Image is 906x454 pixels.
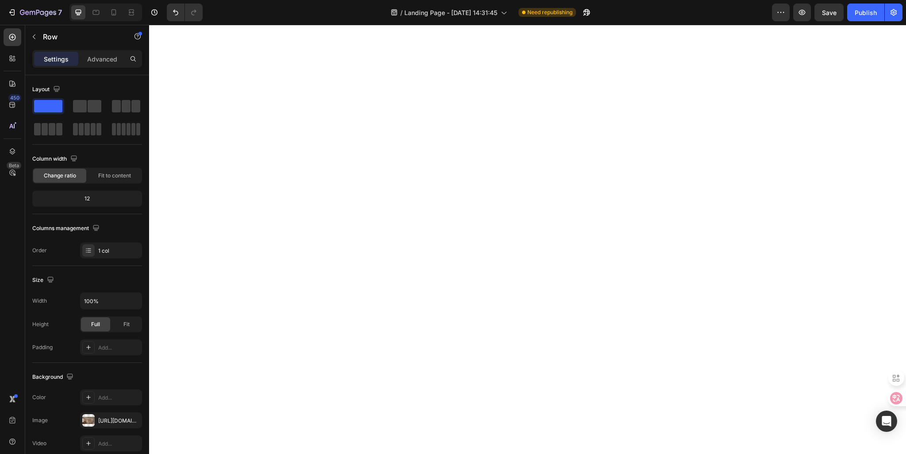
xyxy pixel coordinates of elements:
[87,54,117,64] p: Advanced
[98,394,140,402] div: Add...
[32,246,47,254] div: Order
[123,320,130,328] span: Fit
[81,293,142,309] input: Auto
[32,343,53,351] div: Padding
[98,417,140,425] div: [URL][DOMAIN_NAME]
[44,172,76,180] span: Change ratio
[91,320,100,328] span: Full
[32,274,56,286] div: Size
[32,371,75,383] div: Background
[32,320,49,328] div: Height
[32,439,46,447] div: Video
[167,4,203,21] div: Undo/Redo
[527,8,572,16] span: Need republishing
[404,8,497,17] span: Landing Page - [DATE] 14:31:45
[855,8,877,17] div: Publish
[98,344,140,352] div: Add...
[98,172,131,180] span: Fit to content
[43,31,118,42] p: Row
[4,4,66,21] button: 7
[7,162,21,169] div: Beta
[149,25,906,454] iframe: Design area
[32,84,62,96] div: Layout
[32,297,47,305] div: Width
[822,9,837,16] span: Save
[847,4,884,21] button: Publish
[400,8,403,17] span: /
[876,411,897,432] div: Open Intercom Messenger
[32,153,79,165] div: Column width
[34,192,140,205] div: 12
[814,4,844,21] button: Save
[44,54,69,64] p: Settings
[32,223,101,235] div: Columns management
[98,247,140,255] div: 1 col
[8,94,21,101] div: 450
[32,416,48,424] div: Image
[32,393,46,401] div: Color
[58,7,62,18] p: 7
[98,440,140,448] div: Add...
